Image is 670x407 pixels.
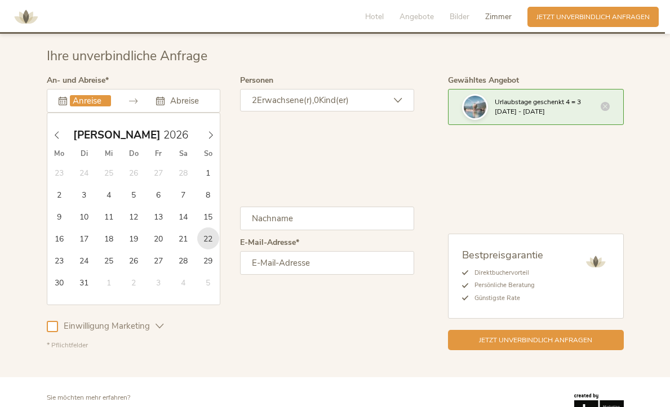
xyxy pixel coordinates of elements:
a: AMONTI & LUNARIS Wellnessresort [9,14,43,20]
span: Di [72,150,96,158]
span: Mi [96,150,121,158]
span: März 7, 2026 [172,184,194,205]
span: Bilder [450,11,469,22]
span: Urlaubstage geschenkt 4 = 3 [495,97,581,106]
span: März 22, 2026 [197,227,219,249]
span: März 1, 2026 [197,162,219,184]
span: Angebote [400,11,434,22]
span: März 26, 2026 [123,249,145,271]
span: März 29, 2026 [197,249,219,271]
span: März 10, 2026 [73,205,95,227]
span: April 5, 2026 [197,271,219,293]
span: Gewähltes Angebot [448,75,519,86]
img: AMONTI & LUNARIS Wellnessresort [582,248,610,276]
input: E-Mail-Adresse [240,251,414,275]
span: Jetzt unverbindlich anfragen [479,336,592,345]
span: März 30, 2026 [48,271,70,293]
span: März 13, 2026 [148,205,170,227]
span: Sa [171,150,196,158]
span: März 21, 2026 [172,227,194,249]
span: März 20, 2026 [148,227,170,249]
input: Anreise [70,95,111,106]
span: Bestpreisgarantie [462,248,543,262]
img: Ihre unverbindliche Anfrage [464,96,486,118]
span: März 31, 2026 [73,271,95,293]
span: Februar 28, 2026 [172,162,194,184]
span: März 18, 2026 [98,227,120,249]
span: Mo [47,150,72,158]
span: Erwachsene(r), [257,95,314,106]
span: Jetzt unverbindlich anfragen [536,12,650,22]
span: März 6, 2026 [148,184,170,205]
span: April 4, 2026 [172,271,194,293]
span: März 4, 2026 [98,184,120,205]
span: 0 [314,95,319,106]
span: Februar 25, 2026 [98,162,120,184]
li: Direktbuchervorteil [468,267,543,279]
span: März 23, 2026 [48,249,70,271]
span: März 17, 2026 [73,227,95,249]
span: März 9, 2026 [48,205,70,227]
span: März 11, 2026 [98,205,120,227]
span: April 2, 2026 [123,271,145,293]
span: März 2, 2026 [48,184,70,205]
li: Persönliche Beratung [468,279,543,292]
span: Einwilligung Marketing [58,320,156,332]
input: Year [161,128,198,142]
span: April 1, 2026 [98,271,120,293]
li: Günstigste Rate [468,292,543,305]
span: Ihre unverbindliche Anfrage [47,47,207,65]
span: Zimmer [485,11,512,22]
span: März 16, 2026 [48,227,70,249]
span: März 5, 2026 [123,184,145,205]
span: Hotel [365,11,384,22]
span: März 14, 2026 [172,205,194,227]
span: März 3, 2026 [73,184,95,205]
input: Nachname [240,207,414,230]
label: An- und Abreise [47,77,109,84]
input: Abreise [167,95,208,106]
span: Kind(er) [319,95,349,106]
label: Personen [240,77,273,84]
span: März 27, 2026 [148,249,170,271]
span: Februar 26, 2026 [123,162,145,184]
span: [PERSON_NAME] [73,130,161,141]
span: [DATE] - [DATE] [495,107,545,116]
label: E-Mail-Adresse [240,239,299,247]
span: Februar 23, 2026 [48,162,70,184]
span: März 15, 2026 [197,205,219,227]
span: 2 [252,95,257,106]
span: Fr [146,150,171,158]
span: So [196,150,220,158]
span: März 28, 2026 [172,249,194,271]
div: * Pflichtfelder [47,341,414,350]
span: April 3, 2026 [148,271,170,293]
span: März 8, 2026 [197,184,219,205]
span: März 19, 2026 [123,227,145,249]
span: Sie möchten mehr erfahren? [47,393,130,402]
span: März 25, 2026 [98,249,120,271]
span: Februar 24, 2026 [73,162,95,184]
span: März 12, 2026 [123,205,145,227]
span: März 24, 2026 [73,249,95,271]
span: Februar 27, 2026 [148,162,170,184]
span: Do [121,150,146,158]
